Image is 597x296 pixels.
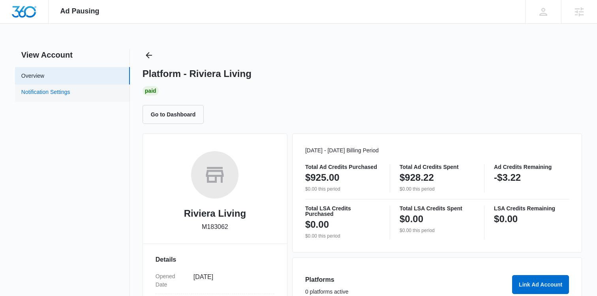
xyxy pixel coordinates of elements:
p: $0.00 [305,218,329,231]
p: Ad Credits Remaining [494,164,569,170]
p: $0.00 this period [400,227,475,234]
h1: Platform - Riviera Living [143,68,252,80]
p: -$3.22 [494,171,521,184]
dd: [DATE] [193,272,268,289]
button: Link Ad Account [512,275,569,294]
p: $0.00 this period [305,232,380,240]
button: Go to Dashboard [143,105,204,124]
p: Total Ad Credits Purchased [305,164,380,170]
div: Opened Date[DATE] [156,268,274,294]
a: Go to Dashboard [143,111,209,118]
p: $0.00 this period [400,185,475,193]
a: Notification Settings [21,88,70,98]
p: $0.00 this period [305,185,380,193]
h2: Riviera Living [184,206,246,221]
div: Paid [143,86,159,96]
a: Overview [21,72,44,80]
p: $0.00 [494,213,518,225]
dt: Opened Date [156,272,187,289]
p: $925.00 [305,171,340,184]
p: [DATE] - [DATE] Billing Period [305,146,569,155]
p: Total LSA Credits Spent [400,206,475,211]
p: $0.00 [400,213,423,225]
p: Total LSA Credits Purchased [305,206,380,217]
span: Ad Pausing [60,7,99,15]
p: M183062 [202,222,228,232]
h3: Details [156,255,274,264]
p: 0 platforms active [305,288,507,296]
button: Back [143,49,155,62]
h3: Platforms [305,275,507,285]
h2: View Account [15,49,130,61]
p: LSA Credits Remaining [494,206,569,211]
p: $928.22 [400,171,434,184]
p: Total Ad Credits Spent [400,164,475,170]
